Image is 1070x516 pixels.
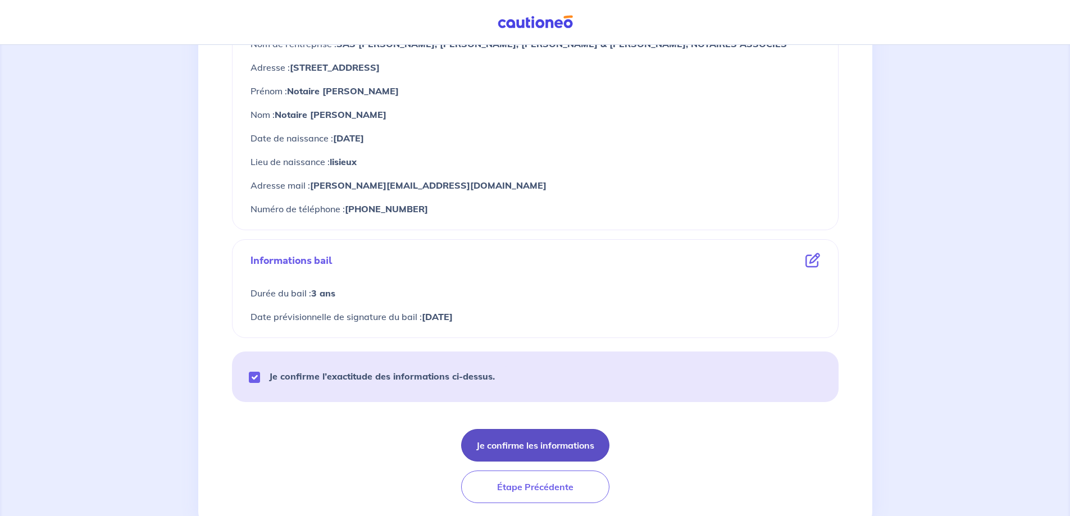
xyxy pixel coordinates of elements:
button: Étape Précédente [461,471,609,503]
strong: [PHONE_NUMBER] [345,203,428,214]
p: Adresse : [251,60,820,75]
p: Prénom : [251,84,820,98]
p: Lieu de naissance : [251,154,820,169]
strong: [PERSON_NAME][EMAIL_ADDRESS][DOMAIN_NAME] [310,180,547,191]
strong: [DATE] [333,133,364,144]
strong: [DATE] [422,311,453,322]
strong: Je confirme l’exactitude des informations ci-dessus. [269,371,495,382]
img: Cautioneo [493,15,577,29]
strong: lisieux [330,156,357,167]
p: Numéro de téléphone : [251,202,820,216]
p: Date prévisionnelle de signature du bail : [251,309,820,324]
p: Adresse mail : [251,178,820,193]
p: Nom : [251,107,820,122]
p: Date de naissance : [251,131,820,145]
strong: 3 ans [311,287,335,299]
p: Informations bail [251,253,333,268]
strong: Notaire [PERSON_NAME] [275,109,386,120]
p: Durée du bail : [251,286,820,300]
strong: Notaire [PERSON_NAME] [287,85,399,97]
strong: [STREET_ADDRESS] [290,62,380,73]
button: Je confirme les informations [461,429,609,462]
